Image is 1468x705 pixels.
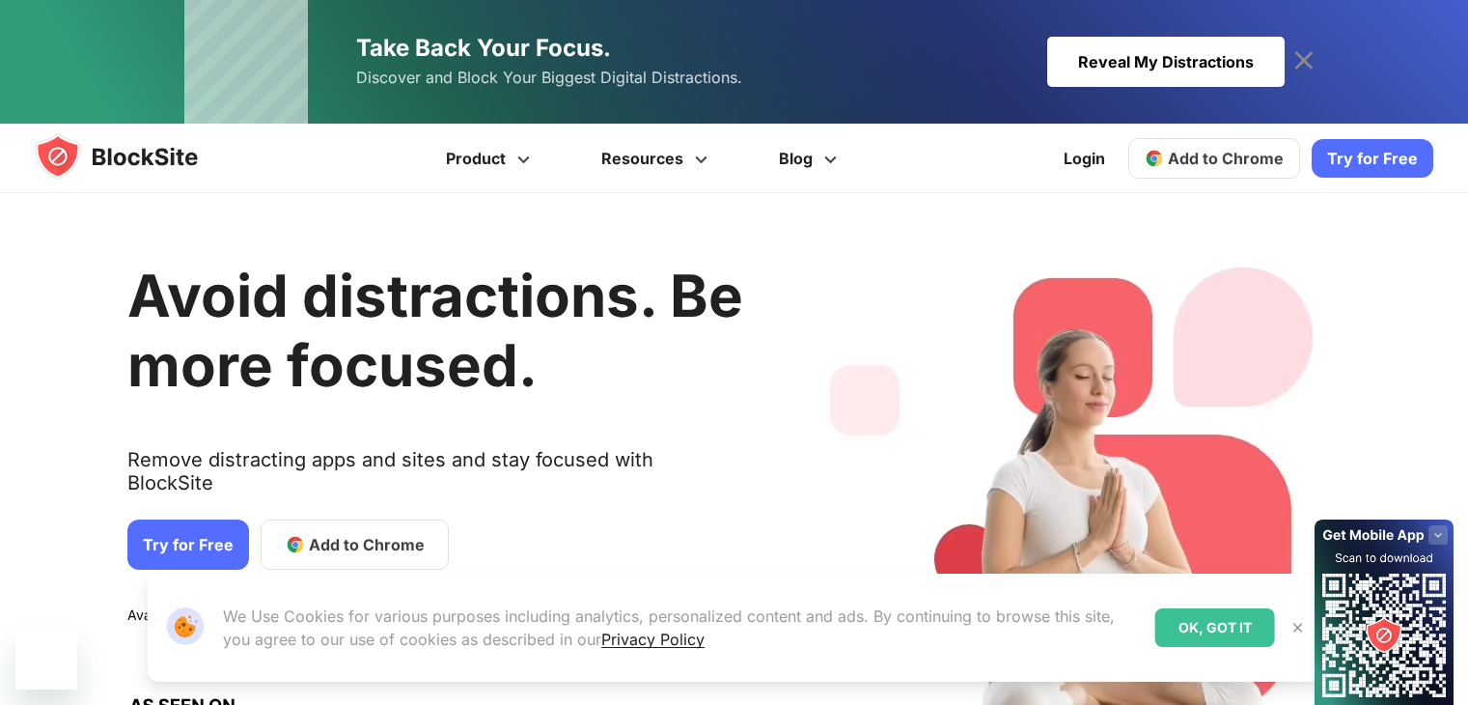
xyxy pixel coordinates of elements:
[1290,620,1306,635] img: Close
[1312,139,1433,178] a: Try for Free
[413,124,568,193] a: Product
[746,124,875,193] a: Blog
[127,448,743,510] text: Remove distracting apps and sites and stay focused with BlockSite
[261,520,449,570] a: Add to Chrome
[601,630,705,649] a: Privacy Policy
[223,605,1140,651] p: We Use Cookies for various purposes including analytics, personalized content and ads. By continu...
[127,520,249,570] a: Try for Free
[15,628,77,690] iframe: Button to launch messaging window
[1145,149,1164,168] img: chrome-icon.svg
[1286,615,1311,640] button: Close
[1168,149,1284,168] span: Add to Chrome
[356,34,611,62] span: Take Back Your Focus.
[309,533,425,556] span: Add to Chrome
[1155,608,1275,647] div: OK, GOT IT
[1128,138,1300,179] a: Add to Chrome
[1052,135,1117,182] a: Login
[1047,37,1285,87] div: Reveal My Distractions
[568,124,746,193] a: Resources
[35,133,235,180] img: blocksite-icon.5d769676.svg
[127,261,743,400] h1: Avoid distractions. Be more focused.
[356,64,742,92] span: Discover and Block Your Biggest Digital Distractions.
